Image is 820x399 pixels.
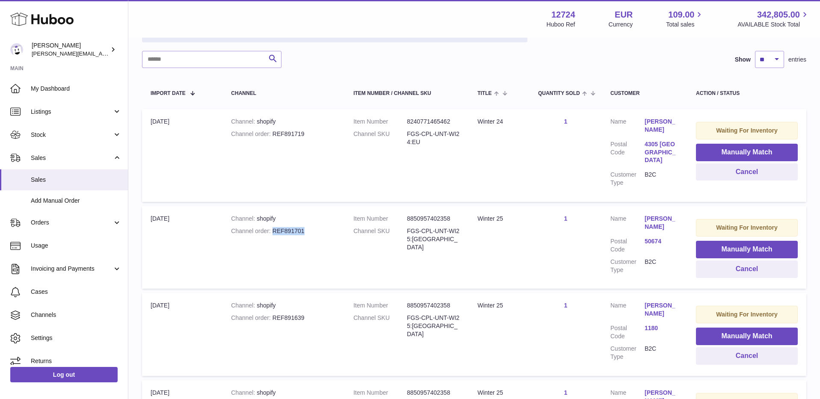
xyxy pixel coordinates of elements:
div: REF891639 [231,314,336,322]
dd: B2C [645,171,679,187]
div: shopify [231,301,336,310]
span: Usage [31,242,121,250]
strong: Waiting For Inventory [716,311,777,318]
dt: Postal Code [610,140,645,167]
dt: Name [610,118,645,136]
a: [PERSON_NAME] [645,215,679,231]
dd: FGS-CPL-UNT-WI25:[GEOGRAPHIC_DATA] [407,314,460,338]
span: 109.00 [668,9,694,21]
dd: FGS-CPL-UNT-WI25:[GEOGRAPHIC_DATA] [407,227,460,251]
dt: Channel SKU [353,314,407,338]
span: Total sales [666,21,704,29]
dt: Customer Type [610,345,645,361]
a: [PERSON_NAME] [645,301,679,318]
div: shopify [231,118,336,126]
dd: 8850957402358 [407,389,460,397]
dd: 8240771465462 [407,118,460,126]
dt: Channel SKU [353,130,407,146]
dt: Name [610,301,645,320]
strong: Channel [231,389,257,396]
span: [PERSON_NAME][EMAIL_ADDRESS][DOMAIN_NAME] [32,50,172,57]
dt: Name [610,215,645,233]
div: REF891719 [231,130,336,138]
a: 4305 [GEOGRAPHIC_DATA] [645,140,679,165]
label: Show [735,56,751,64]
button: Manually Match [696,241,798,258]
dt: Customer Type [610,258,645,274]
span: My Dashboard [31,85,121,93]
a: 1 [564,118,568,125]
div: Huboo Ref [547,21,575,29]
span: Orders [31,219,112,227]
a: 1 [564,302,568,309]
dt: Item Number [353,215,407,223]
dd: 8850957402358 [407,301,460,310]
div: Channel [231,91,336,96]
div: shopify [231,389,336,397]
div: Item Number / Channel SKU [353,91,460,96]
div: Customer [610,91,679,96]
span: Stock [31,131,112,139]
span: 342,805.00 [757,9,800,21]
strong: Channel [231,302,257,309]
strong: Waiting For Inventory [716,224,777,231]
dd: B2C [645,258,679,274]
strong: 12724 [551,9,575,21]
a: Log out [10,367,118,382]
button: Manually Match [696,144,798,161]
strong: Waiting For Inventory [716,127,777,134]
div: Winter 25 [477,389,521,397]
a: 109.00 Total sales [666,9,704,29]
a: 50674 [645,237,679,245]
dt: Item Number [353,118,407,126]
dt: Postal Code [610,237,645,254]
strong: Channel order [231,314,272,321]
dt: Item Number [353,301,407,310]
strong: EUR [615,9,633,21]
div: [PERSON_NAME] [32,41,109,58]
span: Sales [31,154,112,162]
div: shopify [231,215,336,223]
td: [DATE] [142,109,222,202]
span: Cases [31,288,121,296]
div: Winter 25 [477,215,521,223]
div: Action / Status [696,91,798,96]
td: [DATE] [142,293,222,375]
span: Listings [31,108,112,116]
a: 1 [564,215,568,222]
img: sebastian@ffern.co [10,43,23,56]
div: Winter 25 [477,301,521,310]
div: REF891701 [231,227,336,235]
span: Invoicing and Payments [31,265,112,273]
dt: Customer Type [610,171,645,187]
button: Cancel [696,163,798,181]
td: [DATE] [142,206,222,289]
span: Sales [31,176,121,184]
span: Title [477,91,491,96]
span: Quantity Sold [538,91,580,96]
a: 1180 [645,324,679,332]
a: 1 [564,389,568,396]
span: Returns [31,357,121,365]
strong: Channel [231,118,257,125]
button: Cancel [696,260,798,278]
span: entries [788,56,806,64]
dd: FGS-CPL-UNT-WI24:EU [407,130,460,146]
strong: Channel order [231,228,272,234]
span: Channels [31,311,121,319]
dd: 8850957402358 [407,215,460,223]
dt: Item Number [353,389,407,397]
dt: Channel SKU [353,227,407,251]
span: Import date [151,91,186,96]
a: [PERSON_NAME] [645,118,679,134]
button: Manually Match [696,328,798,345]
strong: Channel [231,215,257,222]
button: Cancel [696,347,798,365]
dt: Postal Code [610,324,645,340]
div: Winter 24 [477,118,521,126]
span: AVAILABLE Stock Total [737,21,810,29]
a: 342,805.00 AVAILABLE Stock Total [737,9,810,29]
strong: Channel order [231,130,272,137]
div: Currency [609,21,633,29]
span: Add Manual Order [31,197,121,205]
